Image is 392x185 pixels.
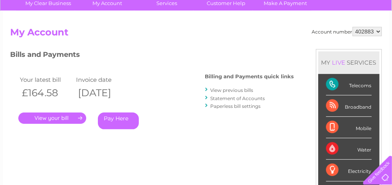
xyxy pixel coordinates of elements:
[366,33,385,39] a: Log out
[205,74,294,79] h4: Billing and Payments quick links
[74,74,130,85] td: Invoice date
[326,160,372,181] div: Electricity
[296,33,319,39] a: Telecoms
[340,33,359,39] a: Contact
[326,138,372,160] div: Water
[326,74,372,95] div: Telecoms
[18,113,86,124] a: .
[98,113,139,129] a: Pay Here
[245,4,299,14] a: 0333 014 3131
[211,95,265,101] a: Statement of Accounts
[74,85,130,101] th: [DATE]
[11,49,294,63] h3: Bills and Payments
[324,33,335,39] a: Blog
[211,87,254,93] a: View previous bills
[18,74,74,85] td: Your latest bill
[318,51,380,74] div: MY SERVICES
[211,103,261,109] a: Paperless bill settings
[255,33,270,39] a: Water
[326,95,372,117] div: Broadband
[326,117,372,138] div: Mobile
[12,4,381,38] div: Clear Business is a trading name of Verastar Limited (registered in [GEOGRAPHIC_DATA] No. 3667643...
[18,85,74,101] th: £164.58
[331,59,347,66] div: LIVE
[14,20,53,44] img: logo.png
[11,27,382,42] h2: My Account
[274,33,291,39] a: Energy
[312,27,382,36] div: Account number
